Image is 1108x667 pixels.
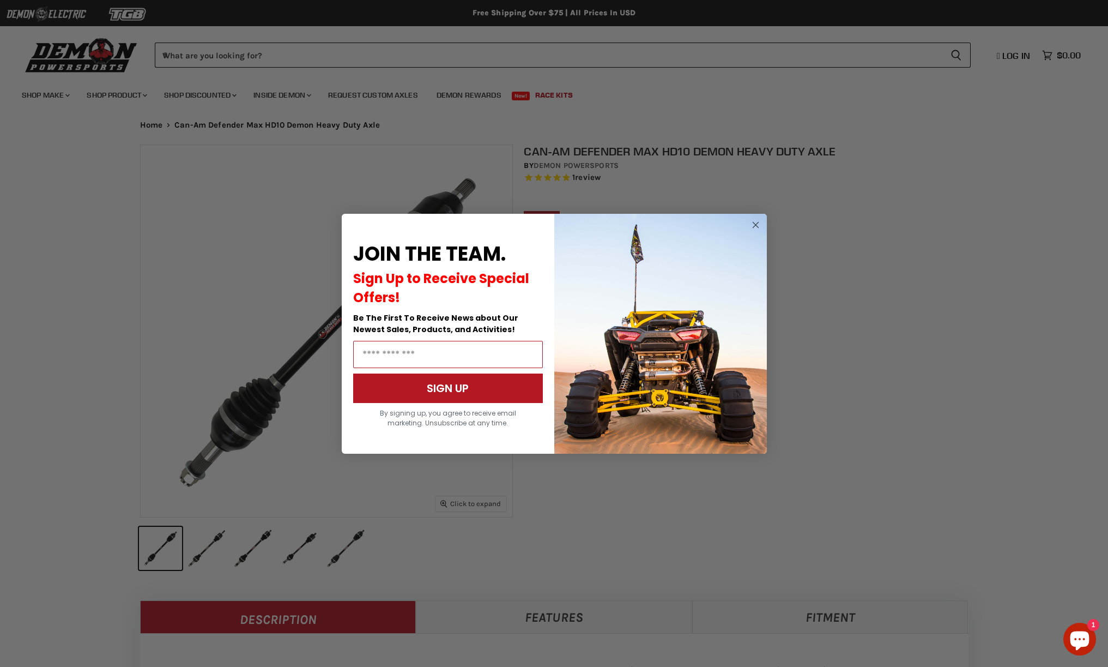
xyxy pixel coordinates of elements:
img: a9095488-b6e7-41ba-879d-588abfab540b.jpeg [554,214,767,454]
span: By signing up, you agree to receive email marketing. Unsubscribe at any time. [380,408,516,428]
button: SIGN UP [353,374,543,403]
button: Close dialog [749,218,762,232]
span: Sign Up to Receive Special Offers! [353,269,529,307]
inbox-online-store-chat: Shopify online store chat [1060,623,1099,658]
span: JOIN THE TEAM. [353,240,506,268]
span: Be The First To Receive News about Our Newest Sales, Products, and Activities! [353,313,518,335]
input: Email Address [353,341,543,368]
